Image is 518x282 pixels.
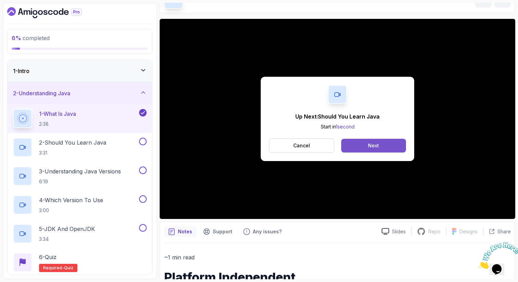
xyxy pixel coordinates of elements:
[39,149,106,156] p: 3:31
[483,228,511,235] button: Share
[178,228,192,235] p: Notes
[43,265,64,271] span: Required-
[39,178,121,185] p: 6:19
[39,236,95,243] p: 3:34
[295,123,380,130] p: Start in
[3,3,45,30] img: Chat attention grabber
[8,82,152,104] button: 2-Understanding Java
[13,167,147,186] button: 3-Understanding Java Versions6:19
[476,239,518,272] iframe: chat widget
[39,110,76,118] p: 1 - What Is Java
[7,7,98,18] a: Dashboard
[39,121,76,127] p: 2:38
[164,253,511,262] p: ~1 min read
[13,224,147,243] button: 5-JDK And OpenJDK3:34
[392,228,406,235] p: Slides
[13,195,147,214] button: 4-Which Version To Use3:00
[293,142,310,149] p: Cancel
[459,228,478,235] p: Designs
[39,207,103,214] p: 3:00
[164,226,196,237] button: notes button
[368,142,379,149] div: Next
[295,112,380,121] p: Up Next: Should You Learn Java
[39,225,95,233] p: 5 - JDK And OpenJDK
[428,228,441,235] p: Repo
[39,196,103,204] p: 4 - Which Version To Use
[13,89,70,97] h3: 2 - Understanding Java
[13,253,147,272] button: 6-QuizRequired-quiz
[13,109,147,128] button: 1-What Is Java2:38
[64,265,73,271] span: quiz
[13,138,147,157] button: 2-Should You Learn Java3:31
[39,253,57,261] p: 6 - Quiz
[341,139,406,152] button: Next
[12,35,50,41] span: completed
[336,124,355,130] span: 1 second
[213,228,232,235] p: Support
[39,167,121,175] p: 3 - Understanding Java Versions
[239,226,286,237] button: Feedback button
[497,228,511,235] p: Share
[8,60,152,82] button: 1-Intro
[269,138,334,153] button: Cancel
[199,226,236,237] button: Support button
[160,19,515,219] iframe: 1 - What is Java
[253,228,282,235] p: Any issues?
[376,228,411,235] a: Slides
[13,67,29,75] h3: 1 - Intro
[12,35,21,41] span: 6 %
[39,138,106,147] p: 2 - Should You Learn Java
